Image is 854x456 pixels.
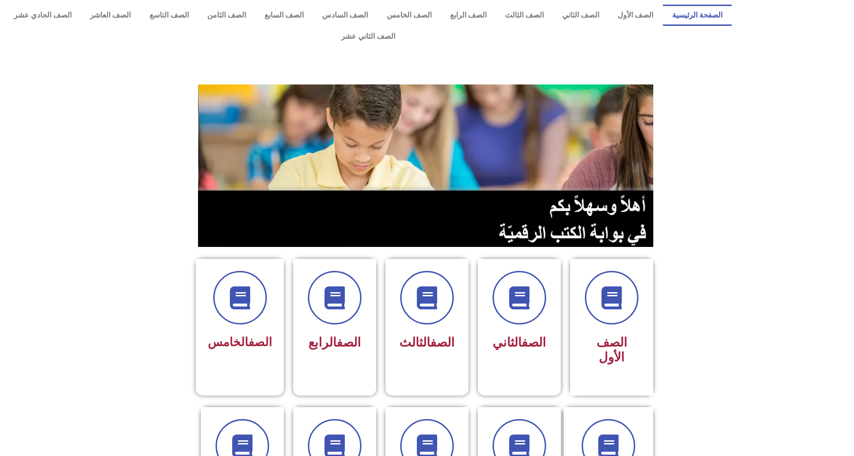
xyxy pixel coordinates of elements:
[308,335,361,350] span: الرابع
[496,5,553,26] a: الصف الثالث
[430,335,455,350] a: الصف
[377,5,440,26] a: الصف الخامس
[248,335,272,349] a: الصف
[5,5,81,26] a: الصف الحادي عشر
[5,26,732,47] a: الصف الثاني عشر
[553,5,608,26] a: الصف الثاني
[608,5,662,26] a: الصف الأول
[596,335,627,365] span: الصف الأول
[208,335,272,349] span: الخامس
[522,335,546,350] a: الصف
[663,5,732,26] a: الصفحة الرئيسية
[140,5,198,26] a: الصف التاسع
[198,5,255,26] a: الصف الثامن
[313,5,377,26] a: الصف السادس
[399,335,455,350] span: الثالث
[255,5,313,26] a: الصف السابع
[441,5,496,26] a: الصف الرابع
[81,5,140,26] a: الصف العاشر
[493,335,546,350] span: الثاني
[337,335,361,350] a: الصف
